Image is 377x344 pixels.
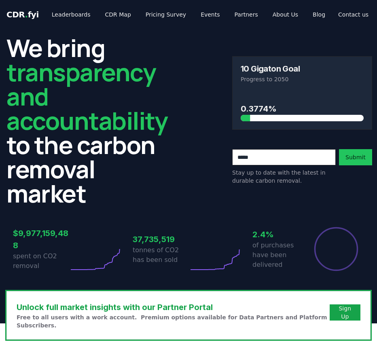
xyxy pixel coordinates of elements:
a: Leaderboards [45,7,97,22]
a: Sign Up [336,304,354,321]
a: Pricing Survey [139,7,193,22]
a: About Us [266,7,305,22]
button: Sign Up [330,304,361,321]
p: Free to all users with a work account. Premium options available for Data Partners and Platform S... [17,313,330,329]
nav: Main [45,7,332,22]
div: Percentage of sales delivered [313,226,359,272]
a: Events [194,7,226,22]
h3: 2.4% [252,228,308,241]
span: . [25,10,28,19]
p: of purchases have been delivered [252,241,308,270]
a: Blog [306,7,332,22]
p: tonnes of CO2 has been sold [133,245,188,265]
a: Partners [228,7,265,22]
h3: 0.3774% [241,103,364,115]
h2: We bring to the carbon removal market [6,36,167,205]
span: CDR fyi [6,10,39,19]
p: Stay up to date with the latest in durable carbon removal. [232,169,336,185]
h3: 10 Gigaton Goal [241,65,300,73]
p: spent on CO2 removal [13,251,69,271]
h3: 37,735,519 [133,233,188,245]
a: CDR.fyi [6,9,39,20]
p: Progress to 2050 [241,75,364,83]
button: Submit [339,149,372,165]
a: Contact us [332,7,375,22]
span: transparency and accountability [6,55,167,137]
h3: $9,977,159,488 [13,227,69,251]
h3: Unlock full market insights with our Partner Portal [17,301,330,313]
a: CDR Map [99,7,138,22]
